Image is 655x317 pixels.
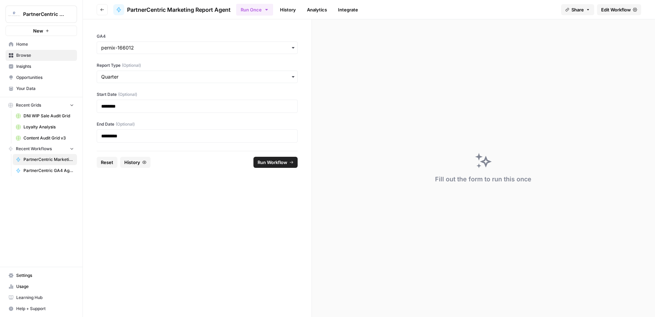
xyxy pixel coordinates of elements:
[16,283,74,290] span: Usage
[16,41,74,47] span: Home
[236,4,273,16] button: Run Once
[16,74,74,81] span: Opportunities
[6,144,77,154] button: Recent Workflows
[6,61,77,72] a: Insights
[6,270,77,281] a: Settings
[435,174,531,184] div: Fill out the form to run this once
[6,281,77,292] a: Usage
[116,121,135,127] span: (Optional)
[258,159,287,166] span: Run Workflow
[16,85,74,92] span: Your Data
[97,91,298,98] label: Start Date
[120,157,151,168] button: History
[23,167,74,174] span: PartnerCentric GA4 Agent - [DATE] -Leads - SQLs
[23,11,65,18] span: PartnerCentric Sales Tools
[8,8,20,20] img: PartnerCentric Sales Tools Logo
[571,6,584,13] span: Share
[6,6,77,23] button: Workspace: PartnerCentric Sales Tools
[23,156,74,163] span: PartnerCentric Marketing Report Agent
[101,44,293,51] input: pernix-166012
[16,272,74,279] span: Settings
[127,6,231,14] span: PartnerCentric Marketing Report Agent
[6,83,77,94] a: Your Data
[561,4,594,15] button: Share
[23,113,74,119] span: DNI WIP Sale Audit Grid
[597,4,641,15] a: Edit Workflow
[113,4,231,15] a: PartnerCentric Marketing Report Agent
[253,157,298,168] button: Run Workflow
[6,292,77,303] a: Learning Hub
[13,110,77,121] a: DNI WIP Sale Audit Grid
[16,102,41,108] span: Recent Grids
[16,52,74,58] span: Browse
[6,50,77,61] a: Browse
[23,124,74,130] span: Loyalty Analysis
[6,72,77,83] a: Opportunities
[6,100,77,110] button: Recent Grids
[33,27,43,34] span: New
[6,303,77,314] button: Help + Support
[23,135,74,141] span: Content Audit Grid v3
[334,4,362,15] a: Integrate
[118,91,137,98] span: (Optional)
[16,295,74,301] span: Learning Hub
[16,146,52,152] span: Recent Workflows
[13,133,77,144] a: Content Audit Grid v3
[6,39,77,50] a: Home
[101,73,293,80] input: Quarter
[97,157,117,168] button: Reset
[303,4,331,15] a: Analytics
[16,63,74,70] span: Insights
[101,159,113,166] span: Reset
[122,62,141,69] span: (Optional)
[276,4,300,15] a: History
[601,6,631,13] span: Edit Workflow
[13,165,77,176] a: PartnerCentric GA4 Agent - [DATE] -Leads - SQLs
[13,154,77,165] a: PartnerCentric Marketing Report Agent
[124,159,140,166] span: History
[16,306,74,312] span: Help + Support
[97,62,298,69] label: Report Type
[97,33,298,39] label: GA4
[97,121,298,127] label: End Date
[13,121,77,133] a: Loyalty Analysis
[6,26,77,36] button: New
